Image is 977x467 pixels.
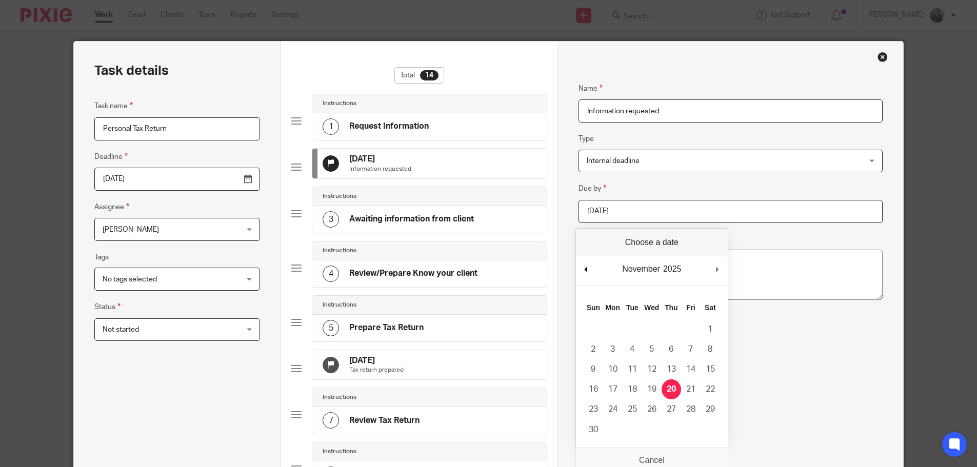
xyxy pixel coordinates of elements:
button: Previous Month [581,261,591,277]
h4: Request Information [349,121,429,132]
label: Tags [94,252,109,262]
label: Task name [94,100,133,112]
h4: [DATE] [349,355,404,366]
button: 17 [603,379,623,399]
button: 15 [701,359,720,379]
button: 5 [642,339,662,359]
div: Total [394,67,444,84]
button: 16 [584,379,603,399]
label: Name [579,83,603,94]
button: Next Month [712,261,723,277]
button: 20 [662,379,681,399]
label: Type [579,134,594,144]
h4: Prepare Tax Return [349,322,424,333]
button: 30 [584,420,603,440]
input: Pick a date [94,168,260,191]
abbr: Sunday [587,303,600,312]
div: Close this dialog window [878,52,888,62]
input: Task name [94,117,260,140]
abbr: Wednesday [644,303,659,312]
button: 21 [681,379,701,399]
span: Not started [103,326,139,333]
div: 5 [323,320,339,336]
div: November [621,261,662,277]
button: 12 [642,359,662,379]
div: 3 [323,211,339,228]
button: 13 [662,359,681,379]
span: No tags selected [103,276,157,283]
button: 7 [681,339,701,359]
h4: Instructions [323,192,356,200]
div: 14 [420,70,438,80]
button: 24 [603,399,623,419]
p: Tax return prepared [349,366,404,374]
input: Use the arrow keys to pick a date [579,200,883,223]
button: 2 [584,339,603,359]
button: 11 [623,359,642,379]
h4: Review Tax Return [349,415,420,426]
button: 8 [701,339,720,359]
abbr: Tuesday [626,303,639,312]
button: 22 [701,379,720,399]
p: Information requested [349,165,411,173]
abbr: Friday [686,303,695,312]
label: Due by [579,182,606,194]
button: 18 [623,379,642,399]
label: Assignee [94,201,129,213]
span: Internal deadline [587,157,640,165]
div: 1 [323,118,339,135]
h4: Instructions [323,247,356,255]
div: 7 [323,412,339,429]
button: 10 [603,359,623,379]
button: 6 [662,339,681,359]
abbr: Saturday [705,303,716,312]
button: 28 [681,399,701,419]
div: 4 [323,266,339,282]
button: 23 [584,399,603,419]
label: Deadline [94,151,128,163]
button: 26 [642,399,662,419]
button: 29 [701,399,720,419]
button: 14 [681,359,701,379]
h2: Task details [94,62,169,79]
abbr: Monday [606,303,620,312]
button: 27 [662,399,681,419]
div: 2025 [662,261,683,277]
h4: Instructions [323,99,356,108]
button: 9 [584,359,603,379]
button: 4 [623,339,642,359]
span: [PERSON_NAME] [103,226,159,233]
h4: Instructions [323,393,356,401]
h4: Awaiting information from client [349,214,474,225]
label: Status [94,301,121,313]
button: 19 [642,379,662,399]
button: 25 [623,399,642,419]
h4: [DATE] [349,154,411,165]
h4: Review/Prepare Know your client [349,268,477,279]
h4: Instructions [323,301,356,309]
abbr: Thursday [665,303,677,312]
button: 3 [603,339,623,359]
button: 1 [701,319,720,339]
h4: Instructions [323,448,356,456]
